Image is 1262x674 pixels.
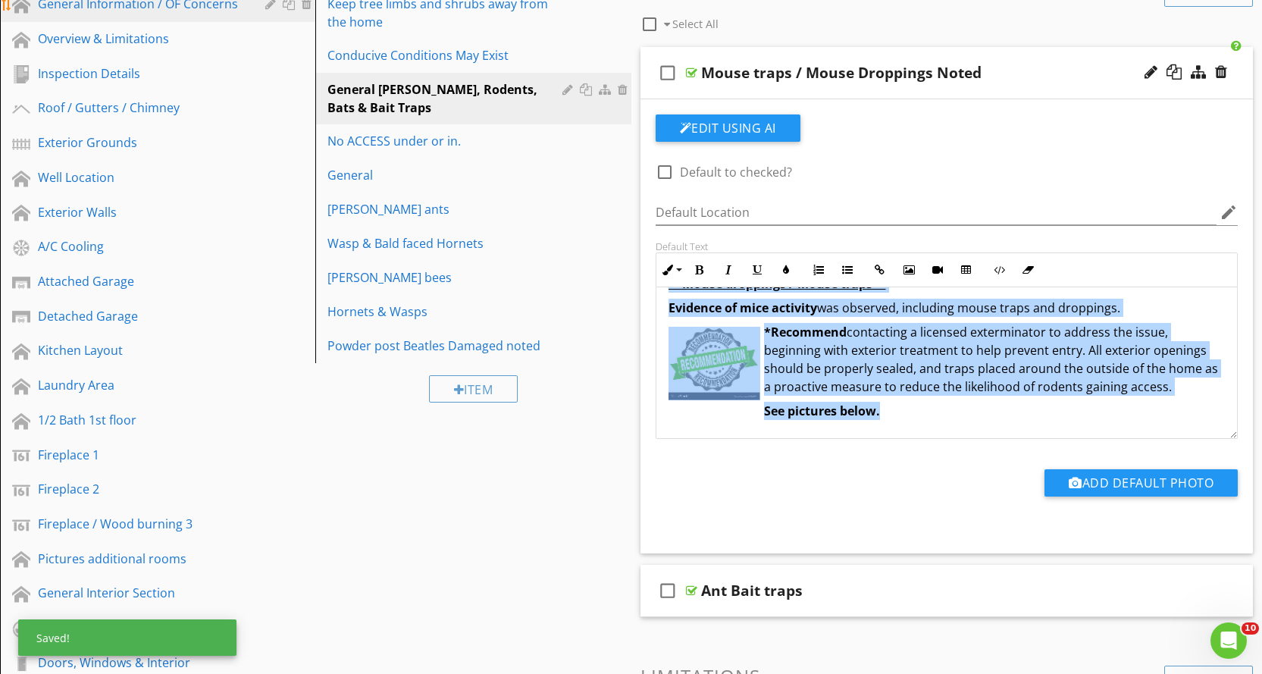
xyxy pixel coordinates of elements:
div: Pictures additional rooms [38,550,243,568]
button: Code View [985,255,1013,284]
div: Fireplace 1 [38,446,243,464]
div: Default Text [656,240,1239,252]
button: Unordered List [833,255,862,284]
div: Powder post Beatles Damaged noted [327,337,566,355]
button: Insert Video [923,255,952,284]
button: Add Default Photo [1044,469,1238,497]
div: A/C Cooling [38,237,243,255]
i: edit [1220,203,1238,221]
div: Ant Bait traps [701,582,803,600]
div: Wasp & Bald faced Hornets [327,234,566,252]
div: 1/2 Bath 1st floor [38,411,243,429]
div: General [PERSON_NAME], Rodents, Bats & Bait Traps [327,80,566,117]
iframe: Intercom live chat [1210,622,1247,659]
strong: Evidence of mice activity [669,299,817,316]
strong: See pictures below. [764,403,880,419]
div: Inspection Details [38,64,243,83]
div: Detached Garage [38,307,243,325]
div: Mouse traps / Mouse Droppings Noted [701,64,982,82]
div: No ACCESS under or in. [327,132,566,150]
div: Attached Garage [38,272,243,290]
i: check_box_outline_blank [656,572,680,609]
div: [PERSON_NAME] bees [327,268,566,287]
button: Colors [772,255,800,284]
div: Fireplace 2 [38,480,243,498]
button: Bold (Ctrl+B) [685,255,714,284]
strong: *Recommend [764,324,847,340]
button: Insert Table [952,255,981,284]
div: Kitchen Layout [38,341,243,359]
i: check_box_outline_blank [656,55,680,91]
div: General [327,166,566,184]
div: Exterior Grounds [38,133,243,152]
div: Doors, Windows & Interior [38,654,243,672]
p: was observed, including mouse traps and droppings. [669,299,1226,317]
label: Default to checked? [680,165,792,180]
div: [PERSON_NAME] ants [327,200,566,218]
div: Saved! [18,619,236,656]
button: Inline Style [656,255,685,284]
div: General Interior Section [38,584,243,602]
div: Hornets & Wasps [327,303,566,321]
div: Laundry Area [38,376,243,394]
div: Item [429,375,518,403]
span: Select All [672,17,719,31]
button: Insert Image (Ctrl+P) [894,255,923,284]
input: Default Location [656,200,1217,225]
span: 10 [1242,622,1259,635]
button: Edit Using AI [656,114,800,142]
button: Clear Formatting [1013,255,1042,284]
div: Fireplace / Wood burning 3 [38,515,243,533]
img: 1755439794377.jpg [669,327,760,400]
button: Ordered List [804,255,833,284]
div: Exterior Walls [38,203,243,221]
div: Conducive Conditions May Exist [327,46,566,64]
div: Overview & Limitations [38,30,243,48]
div: Roof / Gutters / Chimney [38,99,243,117]
button: Insert Link (Ctrl+K) [866,255,894,284]
div: Well Location [38,168,243,187]
p: contacting a licensed exterminator to address the issue, beginning with exterior treatment to hel... [669,323,1226,396]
